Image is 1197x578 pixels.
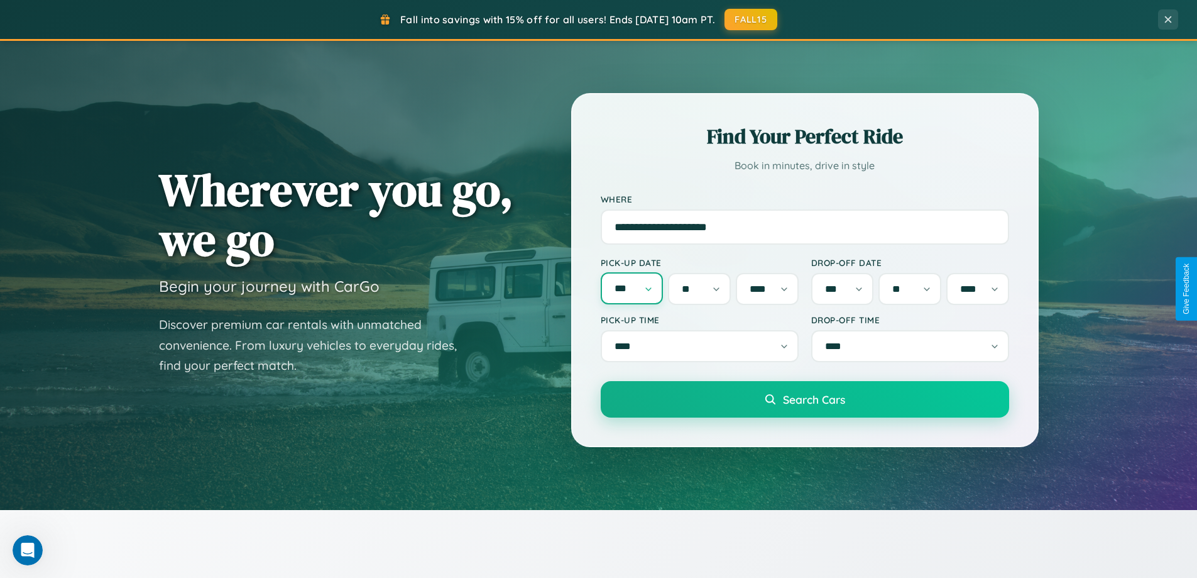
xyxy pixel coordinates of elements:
[13,535,43,565] iframe: Intercom live chat
[811,314,1009,325] label: Drop-off Time
[601,257,799,268] label: Pick-up Date
[783,392,845,406] span: Search Cars
[811,257,1009,268] label: Drop-off Date
[601,157,1009,175] p: Book in minutes, drive in style
[159,277,380,296] h3: Begin your journey with CarGo
[724,9,777,30] button: FALL15
[601,314,799,325] label: Pick-up Time
[601,381,1009,418] button: Search Cars
[159,314,473,376] p: Discover premium car rentals with unmatched convenience. From luxury vehicles to everyday rides, ...
[1182,264,1191,314] div: Give Feedback
[601,194,1009,204] label: Where
[400,13,715,26] span: Fall into savings with 15% off for all users! Ends [DATE] 10am PT.
[601,123,1009,150] h2: Find Your Perfect Ride
[159,165,513,264] h1: Wherever you go, we go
